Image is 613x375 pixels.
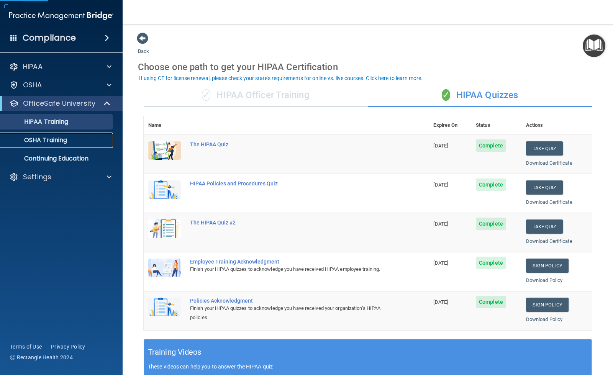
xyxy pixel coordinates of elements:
[526,277,563,283] a: Download Policy
[476,218,506,230] span: Complete
[526,199,572,205] a: Download Certificate
[476,178,506,191] span: Complete
[23,62,43,71] p: HIPAA
[9,80,111,90] a: OSHA
[5,155,110,162] p: Continuing Education
[10,343,42,350] a: Terms of Use
[526,141,563,156] button: Take Quiz
[526,259,569,273] a: Sign Policy
[368,84,592,107] div: HIPAA Quizzes
[144,116,185,135] th: Name
[23,172,51,182] p: Settings
[526,238,572,244] a: Download Certificate
[5,118,68,126] p: HIPAA Training
[190,265,390,274] div: Finish your HIPAA quizzes to acknowledge you have received HIPAA employee training.
[5,136,67,144] p: OSHA Training
[9,99,111,108] a: OfficeSafe University
[526,316,563,322] a: Download Policy
[190,141,390,147] div: The HIPAA Quiz
[9,172,111,182] a: Settings
[521,116,592,135] th: Actions
[190,259,390,265] div: Employee Training Acknowledgment
[583,34,605,57] button: Open Resource Center
[10,354,73,361] span: Ⓒ Rectangle Health 2024
[190,298,390,304] div: Policies Acknowledgment
[148,364,588,370] p: These videos can help you to answer the HIPAA quiz
[433,299,448,305] span: [DATE]
[526,160,572,166] a: Download Certificate
[23,99,95,108] p: OfficeSafe University
[433,260,448,266] span: [DATE]
[433,221,448,227] span: [DATE]
[138,56,598,78] div: Choose one path to get your HIPAA Certification
[202,89,210,101] span: ✓
[139,75,423,81] div: If using CE for license renewal, please check your state's requirements for online vs. live cours...
[190,180,390,187] div: HIPAA Policies and Procedures Quiz
[429,116,471,135] th: Expires On
[526,298,569,312] a: Sign Policy
[433,182,448,188] span: [DATE]
[433,143,448,149] span: [DATE]
[471,116,521,135] th: Status
[144,84,368,107] div: HIPAA Officer Training
[476,139,506,152] span: Complete
[23,80,42,90] p: OSHA
[526,180,563,195] button: Take Quiz
[480,321,604,351] iframe: Drift Widget Chat Controller
[148,346,202,359] h5: Training Videos
[138,39,149,54] a: Back
[9,62,111,71] a: HIPAA
[51,343,85,350] a: Privacy Policy
[476,257,506,269] span: Complete
[23,33,76,43] h4: Compliance
[190,219,390,226] div: The HIPAA Quiz #2
[526,219,563,234] button: Take Quiz
[138,74,424,82] button: If using CE for license renewal, please check your state's requirements for online vs. live cours...
[442,89,450,101] span: ✓
[476,296,506,308] span: Complete
[190,304,390,322] div: Finish your HIPAA quizzes to acknowledge you have received your organization’s HIPAA policies.
[9,8,113,23] img: PMB logo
